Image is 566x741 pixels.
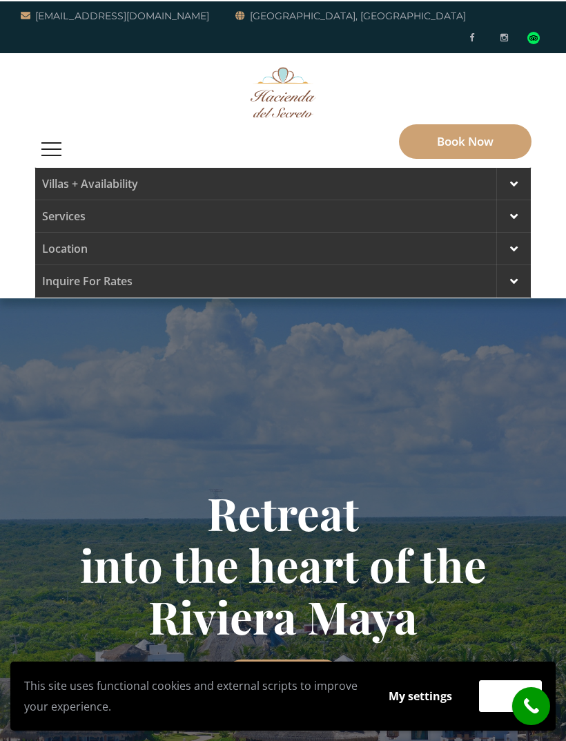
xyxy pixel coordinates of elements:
[224,660,342,694] a: Inquire
[45,487,521,642] h1: Retreat into the heart of the Riviera Maya
[35,200,531,232] a: Services
[516,691,547,722] i: call
[527,32,540,44] img: Tripadvisor_logomark.svg
[21,8,209,24] a: [EMAIL_ADDRESS][DOMAIN_NAME]
[399,124,531,159] a: Book Now
[35,265,531,297] a: Inquire for Rates
[235,8,466,24] a: [GEOGRAPHIC_DATA], [GEOGRAPHIC_DATA]
[512,687,550,725] a: call
[527,32,540,44] div: Read traveler reviews on Tripadvisor
[251,67,316,117] img: Awesome Logo
[35,233,531,264] a: Location
[35,168,531,200] a: Villas + Availability
[375,680,465,712] button: My settings
[24,675,362,717] p: This site uses functional cookies and external scripts to improve your experience.
[479,680,542,713] button: Accept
